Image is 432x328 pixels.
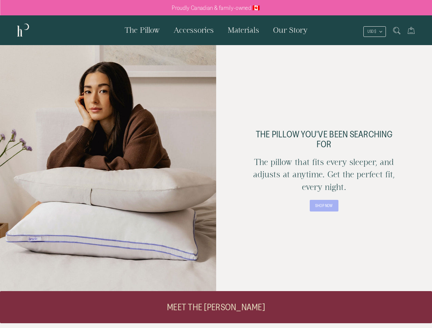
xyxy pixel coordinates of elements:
p: the pillow you've been searching for [248,129,400,149]
a: The Pillow [118,15,167,45]
a: Accessories [167,15,221,45]
button: USD $ [363,26,386,37]
p: Proudly Canadian & family-owned 🇨🇦 [172,4,260,11]
span: Accessories [173,26,214,34]
span: The Pillow [125,26,160,34]
a: Our Story [266,15,315,45]
a: Materials [221,15,266,45]
a: SHOP NOW [310,200,338,211]
h2: The pillow that fits every sleeper, and adjusts at anytime. Get the perfect fit, every night. [248,156,400,193]
span: Materials [227,26,259,34]
span: Our Story [273,26,308,34]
